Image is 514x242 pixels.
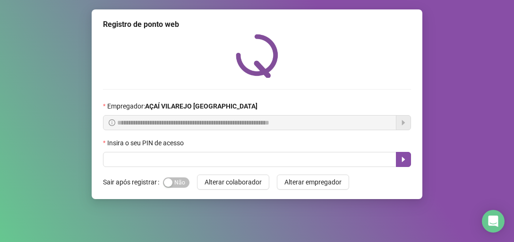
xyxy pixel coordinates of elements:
img: QRPoint [236,34,278,78]
label: Insira o seu PIN de acesso [103,138,190,148]
div: Open Intercom Messenger [482,210,505,233]
label: Sair após registrar [103,175,163,190]
span: caret-right [400,156,407,163]
button: Alterar colaborador [197,175,269,190]
div: Registro de ponto web [103,19,411,30]
span: Alterar empregador [284,177,342,187]
strong: AÇAÍ VILAREJO [GEOGRAPHIC_DATA] [145,102,257,110]
span: info-circle [109,119,115,126]
span: Empregador : [107,101,257,111]
button: Alterar empregador [277,175,349,190]
span: Alterar colaborador [205,177,262,187]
